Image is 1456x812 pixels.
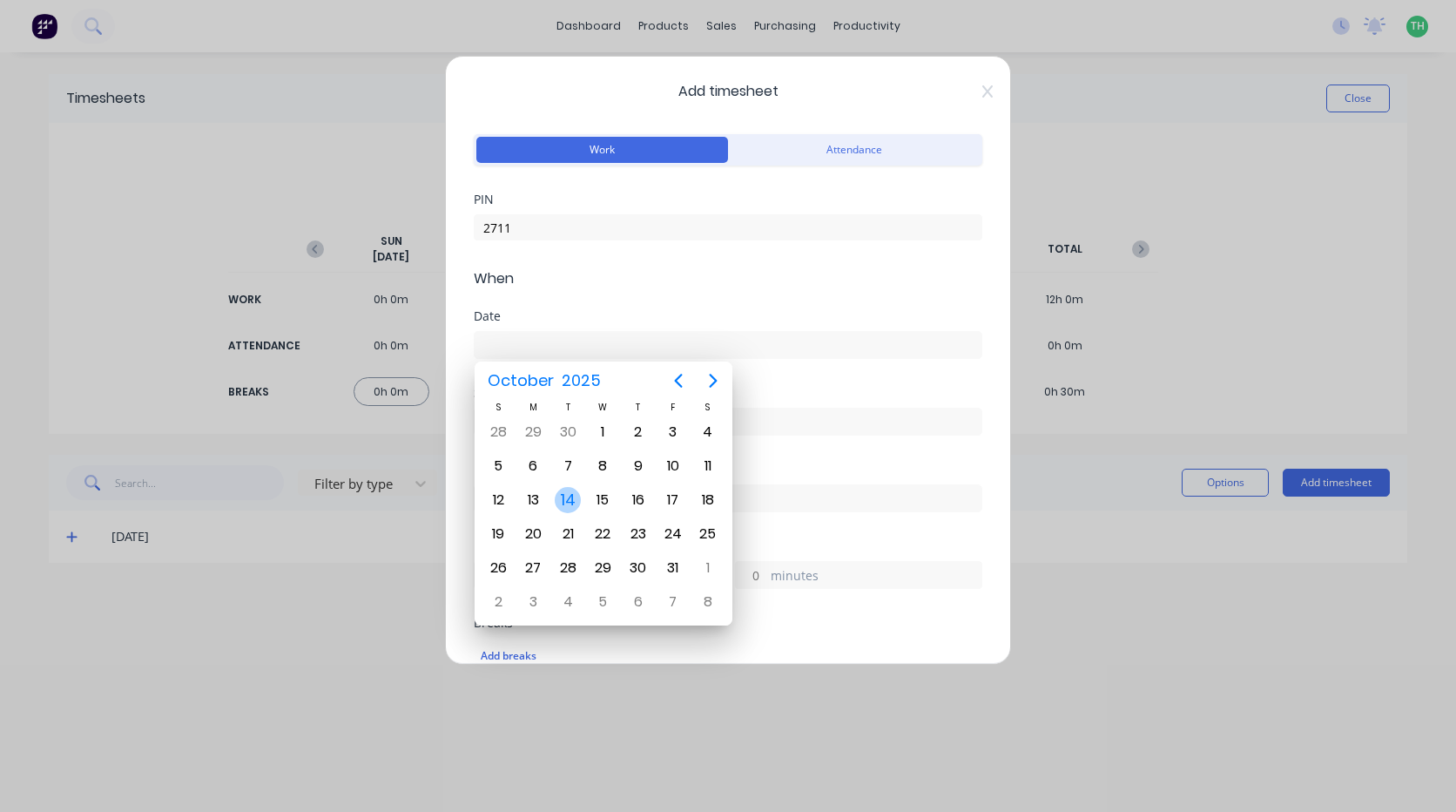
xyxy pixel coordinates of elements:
div: Friday, November 7, 2025 [660,589,686,615]
div: Start time [474,387,982,399]
button: October2025 [476,365,611,396]
div: Saturday, October 18, 2025 [695,487,721,513]
div: Breaks [474,617,982,629]
label: minutes [771,566,981,588]
input: 0 [736,562,766,588]
div: Monday, September 29, 2025 [520,419,546,445]
div: Monday, October 20, 2025 [520,521,546,547]
span: 2025 [557,365,604,396]
div: T [621,400,656,415]
span: October [483,365,557,396]
div: Saturday, October 25, 2025 [695,521,721,547]
div: Friday, October 10, 2025 [660,453,686,479]
div: Saturday, October 4, 2025 [695,419,721,445]
div: Thursday, October 9, 2025 [625,453,651,479]
input: Enter PIN [474,214,982,240]
div: Thursday, October 23, 2025 [625,521,651,547]
div: Tuesday, October 28, 2025 [555,555,581,581]
button: Attendance [728,137,980,163]
div: Sunday, October 19, 2025 [485,521,511,547]
div: Monday, October 13, 2025 [520,487,546,513]
div: F [656,400,691,415]
button: Work [476,137,728,163]
div: Saturday, November 8, 2025 [695,589,721,615]
div: Saturday, November 1, 2025 [695,555,721,581]
div: Finish time [474,464,982,476]
div: Saturday, October 11, 2025 [695,453,721,479]
div: Monday, October 27, 2025 [520,555,546,581]
div: Wednesday, October 8, 2025 [590,453,616,479]
div: Tuesday, October 7, 2025 [555,453,581,479]
div: PIN [474,193,982,206]
button: Previous page [661,363,696,398]
div: Friday, October 17, 2025 [660,487,686,513]
div: Monday, October 6, 2025 [520,453,546,479]
div: Sunday, October 26, 2025 [485,555,511,581]
div: Wednesday, November 5, 2025 [590,589,616,615]
div: Friday, October 24, 2025 [660,521,686,547]
div: W [585,400,620,415]
div: Thursday, October 30, 2025 [625,555,651,581]
div: Thursday, November 6, 2025 [625,589,651,615]
div: Friday, October 3, 2025 [660,419,686,445]
div: M [516,400,550,415]
div: Sunday, October 5, 2025 [485,453,511,479]
div: Wednesday, October 15, 2025 [590,487,616,513]
span: Add timesheet [474,81,982,102]
div: Wednesday, October 29, 2025 [590,555,616,581]
div: T [550,400,585,415]
div: Wednesday, October 1, 2025 [590,419,616,445]
div: Monday, November 3, 2025 [520,589,546,615]
button: Next page [696,363,731,398]
div: Sunday, October 12, 2025 [485,487,511,513]
div: Date [474,310,982,322]
div: Sunday, September 28, 2025 [485,419,511,445]
div: Thursday, October 16, 2025 [625,487,651,513]
span: When [474,268,982,289]
div: Today, Tuesday, October 14, 2025 [555,487,581,513]
div: Friday, October 31, 2025 [660,555,686,581]
div: Tuesday, October 21, 2025 [555,521,581,547]
div: Tuesday, September 30, 2025 [555,419,581,445]
div: Tuesday, November 4, 2025 [555,589,581,615]
div: Sunday, November 2, 2025 [485,589,511,615]
div: Add breaks [481,645,975,667]
div: S [481,400,516,415]
div: Hours worked [474,540,982,552]
div: Thursday, October 2, 2025 [625,419,651,445]
div: S [691,400,725,415]
div: Wednesday, October 22, 2025 [590,521,616,547]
